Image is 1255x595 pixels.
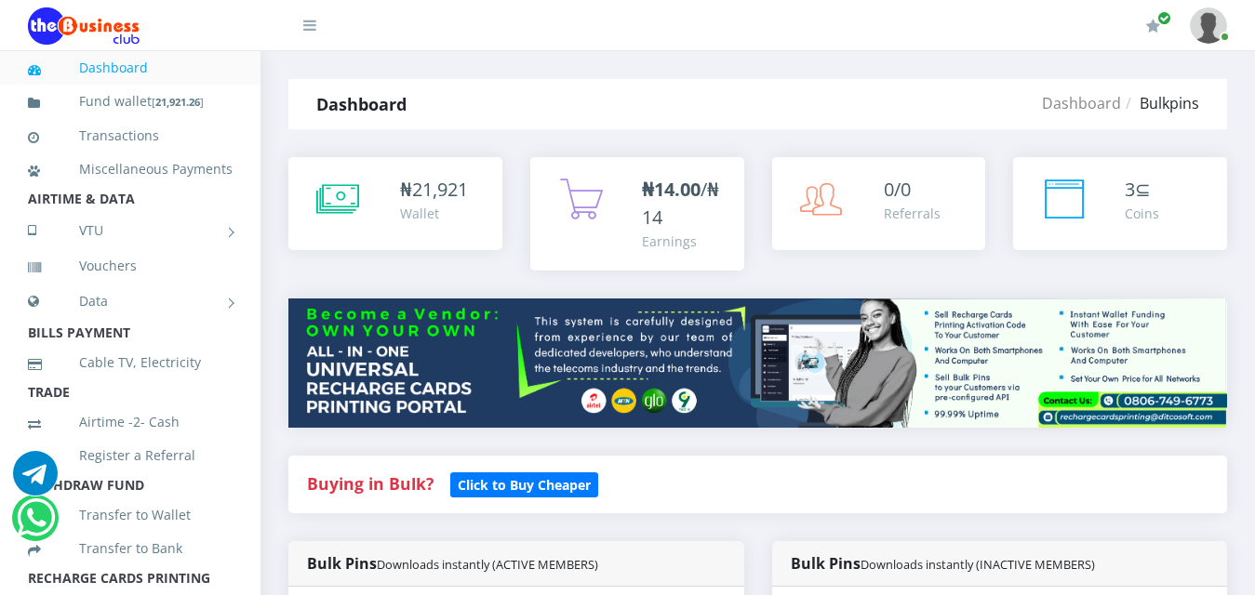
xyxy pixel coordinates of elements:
strong: Bulk Pins [791,553,1095,574]
strong: Dashboard [316,93,407,115]
a: Fund wallet[21,921.26] [28,80,233,124]
small: [ ] [152,95,204,109]
a: Click to Buy Cheaper [450,472,598,495]
div: Coins [1125,204,1159,223]
span: 21,921 [412,177,468,202]
a: Transactions [28,114,233,157]
span: Renew/Upgrade Subscription [1157,11,1171,25]
a: Dashboard [28,46,233,89]
div: Referrals [884,204,941,223]
span: /₦14 [642,177,719,230]
li: Bulkpins [1121,92,1199,114]
b: ₦14.00 [642,177,701,202]
a: 0/0 Referrals [772,157,986,250]
span: 0/0 [884,177,911,202]
b: Click to Buy Cheaper [458,476,591,494]
strong: Bulk Pins [307,553,598,574]
a: Chat for support [17,509,55,540]
a: Register a Referral [28,434,233,477]
a: Data [28,278,233,324]
div: ⊆ [1125,176,1159,204]
img: Logo [28,7,140,45]
a: Transfer to Bank [28,527,233,570]
div: ₦ [400,176,468,204]
a: Miscellaneous Payments [28,148,233,191]
i: Renew/Upgrade Subscription [1146,19,1160,33]
img: multitenant_rcp.png [288,298,1227,427]
a: ₦21,921 Wallet [288,157,502,250]
a: Vouchers [28,245,233,287]
a: ₦14.00/₦14 Earnings [530,157,744,271]
div: Wallet [400,204,468,223]
small: Downloads instantly (INACTIVE MEMBERS) [861,556,1095,573]
img: User [1190,7,1227,44]
a: Airtime -2- Cash [28,401,233,443]
b: 21,921.26 [155,95,200,109]
a: VTU [28,207,233,254]
span: 3 [1125,177,1135,202]
strong: Buying in Bulk? [307,472,434,495]
a: Transfer to Wallet [28,494,233,536]
a: Chat for support [13,465,58,496]
small: Downloads instantly (ACTIVE MEMBERS) [377,556,598,573]
a: Cable TV, Electricity [28,341,233,384]
div: Earnings [642,231,726,251]
a: Dashboard [1042,93,1121,113]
